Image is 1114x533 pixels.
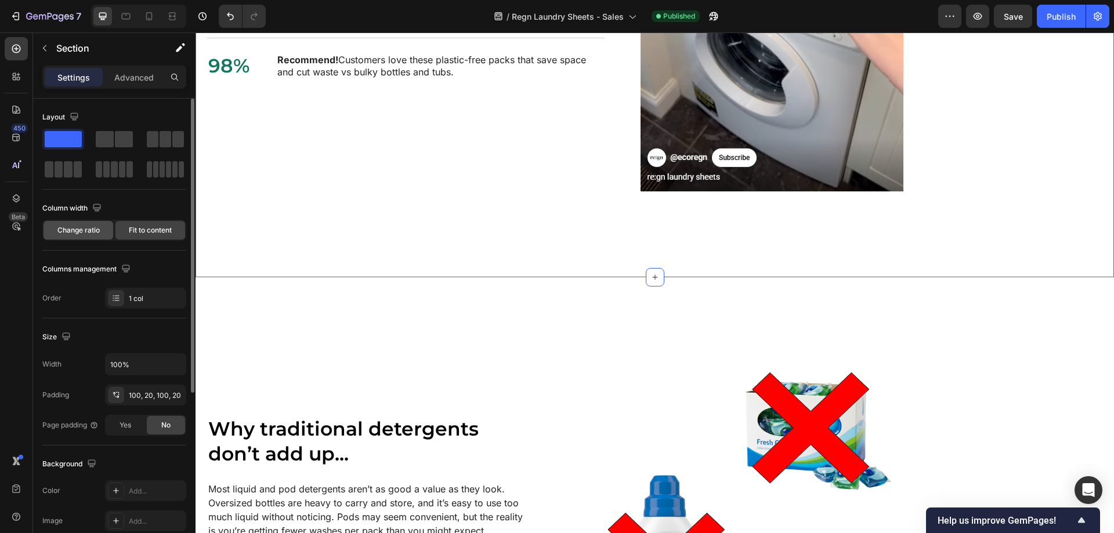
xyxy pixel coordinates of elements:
div: Layout [42,110,81,125]
span: Fit to content [129,225,172,235]
div: Width [42,359,62,369]
span: Change ratio [57,225,100,235]
span: / [507,10,509,23]
div: Padding [42,390,69,400]
div: Image [42,516,63,526]
div: Publish [1047,10,1076,23]
div: Size [42,329,73,345]
iframe: To enrich screen reader interactions, please activate Accessibility in Grammarly extension settings [196,32,1114,533]
button: Save [994,5,1032,28]
button: Publish [1037,5,1086,28]
div: Add... [129,516,183,527]
div: Open Intercom Messenger [1075,476,1102,504]
span: No [161,420,171,430]
p: Section [56,41,151,55]
p: Advanced [114,71,154,84]
div: Background [42,456,99,472]
input: Auto [106,354,186,375]
div: 450 [11,124,28,133]
span: Yes [120,420,131,430]
div: Add... [129,486,183,496]
p: Most liquid and pod detergents aren’t as good a value as they look. Oversized bottles are heavy t... [13,449,331,505]
p: 7 [76,9,81,23]
div: Columns management [42,262,133,277]
div: Color [42,485,60,496]
div: Order [42,293,62,303]
button: Show survey - Help us improve GemPages! [938,513,1088,527]
span: Help us improve GemPages! [938,515,1075,526]
p: Settings [57,71,90,84]
button: 7 [5,5,86,28]
div: 100, 20, 100, 20 [129,390,183,401]
span: Save [1004,12,1023,21]
div: Beta [9,212,28,222]
div: 1 col [129,293,183,304]
div: Page padding [42,420,99,430]
div: Undo/Redo [219,5,266,28]
div: Column width [42,201,104,216]
span: Regn Laundry Sheets - Sales [512,10,624,23]
span: Published [663,11,695,21]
